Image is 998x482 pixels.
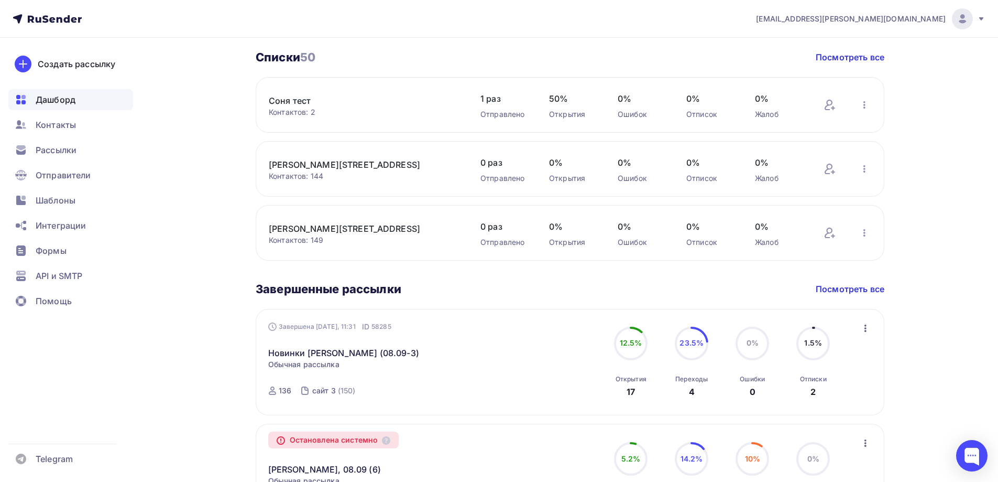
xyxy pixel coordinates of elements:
[549,237,597,248] div: Открытия
[755,237,803,248] div: Жалоб
[549,109,597,120] div: Открытия
[269,94,447,107] a: Соня тест
[686,92,734,105] span: 0%
[480,92,528,105] span: 1 раз
[686,237,734,248] div: Отписок
[679,338,704,347] span: 23.5%
[686,109,734,120] div: Отписок
[269,171,459,181] div: Контактов: 144
[621,454,641,463] span: 5.2%
[268,463,381,476] a: [PERSON_NAME], 08.09 (6)
[686,220,734,233] span: 0%
[268,322,391,332] div: Завершена [DATE], 11:31
[36,119,76,131] span: Контакты
[620,338,642,347] span: 12.5%
[480,156,528,169] span: 0 раз
[675,375,708,383] div: Переходы
[256,50,315,65] h3: Списки
[549,173,597,184] div: Открытия
[816,51,884,63] a: Посмотреть все
[480,173,528,184] div: Отправлено
[36,219,86,232] span: Интеграции
[618,156,665,169] span: 0%
[268,359,339,370] span: Обычная рассылка
[618,220,665,233] span: 0%
[269,222,447,235] a: [PERSON_NAME][STREET_ADDRESS]
[549,92,597,105] span: 50%
[8,89,133,110] a: Дашборд
[810,385,816,398] div: 2
[689,385,695,398] div: 4
[36,144,76,156] span: Рассылки
[480,109,528,120] div: Отправлено
[804,338,822,347] span: 1.5%
[279,385,291,396] div: 136
[755,173,803,184] div: Жалоб
[800,375,827,383] div: Отписки
[549,220,597,233] span: 0%
[8,140,133,160] a: Рассылки
[36,270,82,282] span: API и SMTP
[8,240,133,261] a: Формы
[745,454,760,463] span: 10%
[618,173,665,184] div: Ошибок
[300,50,315,64] span: 50
[269,235,459,245] div: Контактов: 149
[38,58,115,70] div: Создать рассылку
[312,385,336,396] div: сайт 3
[740,375,765,383] div: Ошибки
[686,156,734,169] span: 0%
[618,109,665,120] div: Ошибок
[36,453,73,465] span: Telegram
[480,220,528,233] span: 0 раз
[8,165,133,186] a: Отправители
[681,454,703,463] span: 14.2%
[756,8,985,29] a: [EMAIL_ADDRESS][PERSON_NAME][DOMAIN_NAME]
[686,173,734,184] div: Отписок
[750,385,755,398] div: 0
[269,107,459,117] div: Контактов: 2
[755,156,803,169] span: 0%
[268,432,399,448] div: Остановлена системно
[755,109,803,120] div: Жалоб
[36,93,75,106] span: Дашборд
[36,169,91,181] span: Отправители
[36,295,72,307] span: Помощь
[627,385,635,398] div: 17
[755,220,803,233] span: 0%
[8,190,133,211] a: Шаблоны
[36,244,67,257] span: Формы
[256,282,401,296] h3: Завершенные рассылки
[807,454,819,463] span: 0%
[480,237,528,248] div: Отправлено
[756,14,946,24] span: [EMAIL_ADDRESS][PERSON_NAME][DOMAIN_NAME]
[747,338,759,347] span: 0%
[8,114,133,135] a: Контакты
[618,237,665,248] div: Ошибок
[269,158,447,171] a: [PERSON_NAME][STREET_ADDRESS]
[338,385,356,396] div: (150)
[36,194,75,207] span: Шаблоны
[311,382,357,399] a: сайт 3 (150)
[816,283,884,295] a: Посмотреть все
[268,347,419,359] a: Новинки [PERSON_NAME] (08.09-3)
[618,92,665,105] span: 0%
[362,322,369,332] span: ID
[616,375,646,383] div: Открытия
[755,92,803,105] span: 0%
[371,322,391,332] span: 58285
[549,156,597,169] span: 0%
